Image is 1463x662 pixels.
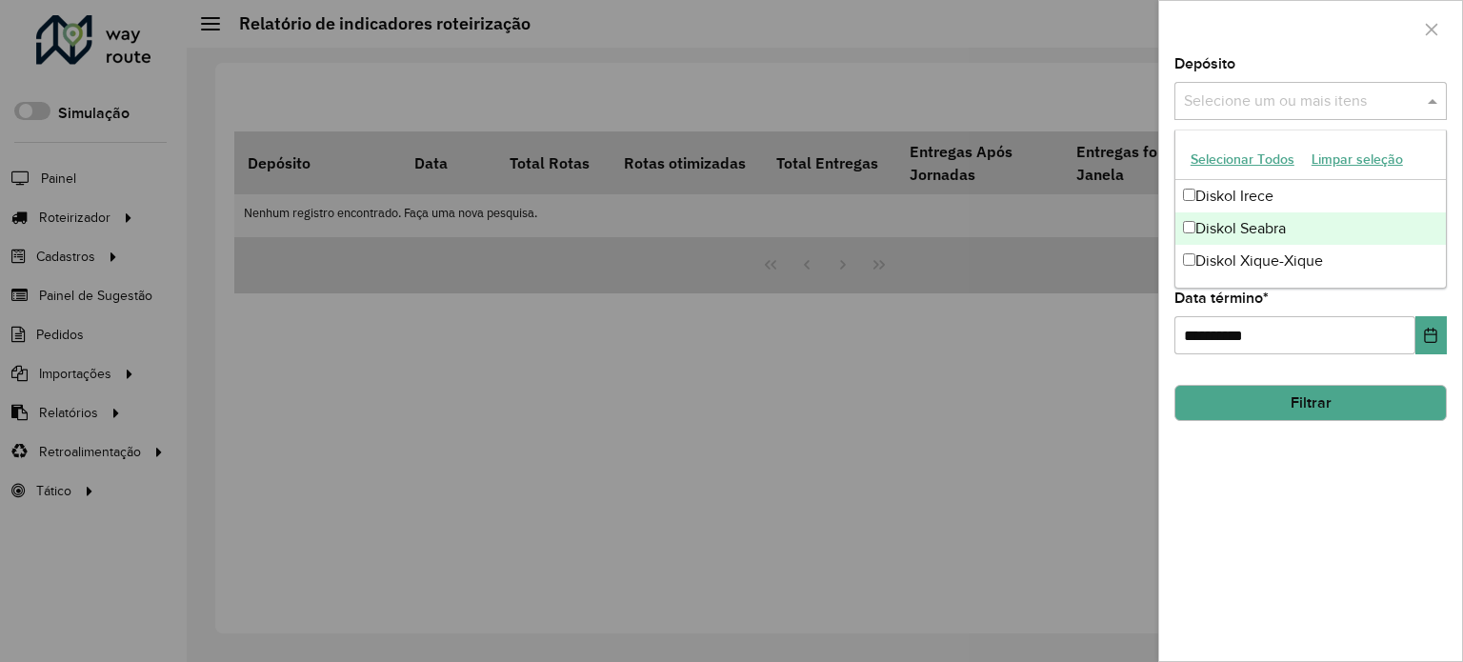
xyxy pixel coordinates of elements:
div: Diskol Irece [1175,180,1446,212]
button: Limpar seleção [1303,145,1412,174]
button: Choose Date [1415,316,1447,354]
div: Diskol Xique-Xique [1175,245,1446,277]
button: Selecionar Todos [1182,145,1303,174]
button: Filtrar [1174,385,1447,421]
ng-dropdown-panel: Options list [1174,130,1447,289]
label: Data término [1174,287,1269,310]
div: Diskol Seabra [1175,212,1446,245]
label: Depósito [1174,52,1235,75]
